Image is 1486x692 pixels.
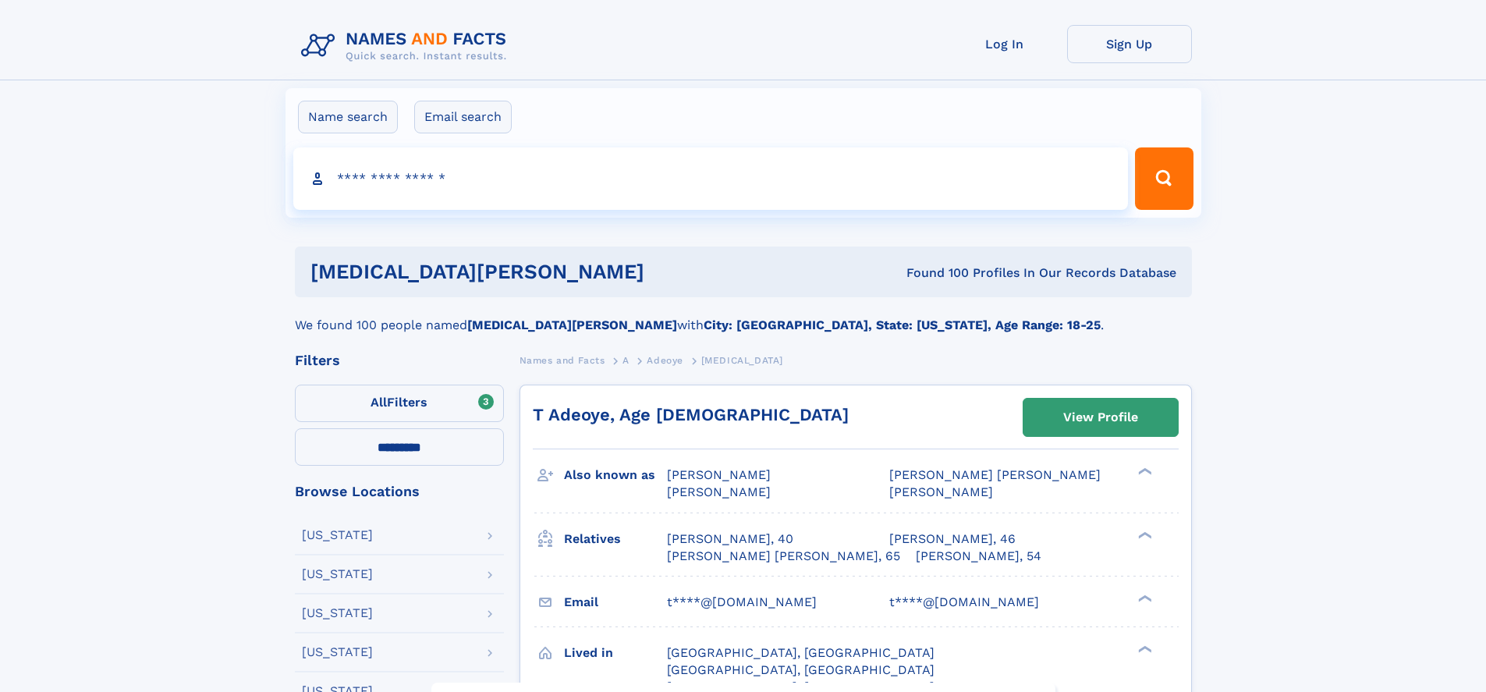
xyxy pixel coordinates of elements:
label: Filters [295,385,504,422]
span: [GEOGRAPHIC_DATA], [GEOGRAPHIC_DATA] [667,645,935,660]
span: Adeoye [647,355,683,366]
a: [PERSON_NAME], 46 [889,531,1016,548]
b: [MEDICAL_DATA][PERSON_NAME] [467,318,677,332]
h3: Lived in [564,640,667,666]
div: ❯ [1134,530,1153,540]
a: View Profile [1023,399,1178,436]
span: [PERSON_NAME] [667,484,771,499]
span: [MEDICAL_DATA] [701,355,783,366]
button: Search Button [1135,147,1193,210]
a: Names and Facts [520,350,605,370]
a: A [622,350,630,370]
h3: Email [564,589,667,616]
img: Logo Names and Facts [295,25,520,67]
div: ❯ [1134,644,1153,654]
div: [US_STATE] [302,607,373,619]
label: Email search [414,101,512,133]
span: [PERSON_NAME] [667,467,771,482]
h3: Also known as [564,462,667,488]
input: search input [293,147,1129,210]
h3: Relatives [564,526,667,552]
div: View Profile [1063,399,1138,435]
div: We found 100 people named with . [295,297,1192,335]
a: T Adeoye, Age [DEMOGRAPHIC_DATA] [533,405,849,424]
div: Filters [295,353,504,367]
label: Name search [298,101,398,133]
h1: [MEDICAL_DATA][PERSON_NAME] [310,262,775,282]
span: [PERSON_NAME] [PERSON_NAME] [889,467,1101,482]
div: ❯ [1134,593,1153,603]
b: City: [GEOGRAPHIC_DATA], State: [US_STATE], Age Range: 18-25 [704,318,1101,332]
span: All [371,395,387,410]
a: Sign Up [1067,25,1192,63]
div: ❯ [1134,467,1153,477]
div: [US_STATE] [302,529,373,541]
div: [US_STATE] [302,646,373,658]
div: Browse Locations [295,484,504,499]
a: [PERSON_NAME], 54 [916,548,1041,565]
a: Log In [942,25,1067,63]
div: [US_STATE] [302,568,373,580]
span: [PERSON_NAME] [889,484,993,499]
a: [PERSON_NAME] [PERSON_NAME], 65 [667,548,900,565]
a: [PERSON_NAME], 40 [667,531,793,548]
div: Found 100 Profiles In Our Records Database [775,264,1176,282]
a: Adeoye [647,350,683,370]
span: [GEOGRAPHIC_DATA], [GEOGRAPHIC_DATA] [667,662,935,677]
span: A [622,355,630,366]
